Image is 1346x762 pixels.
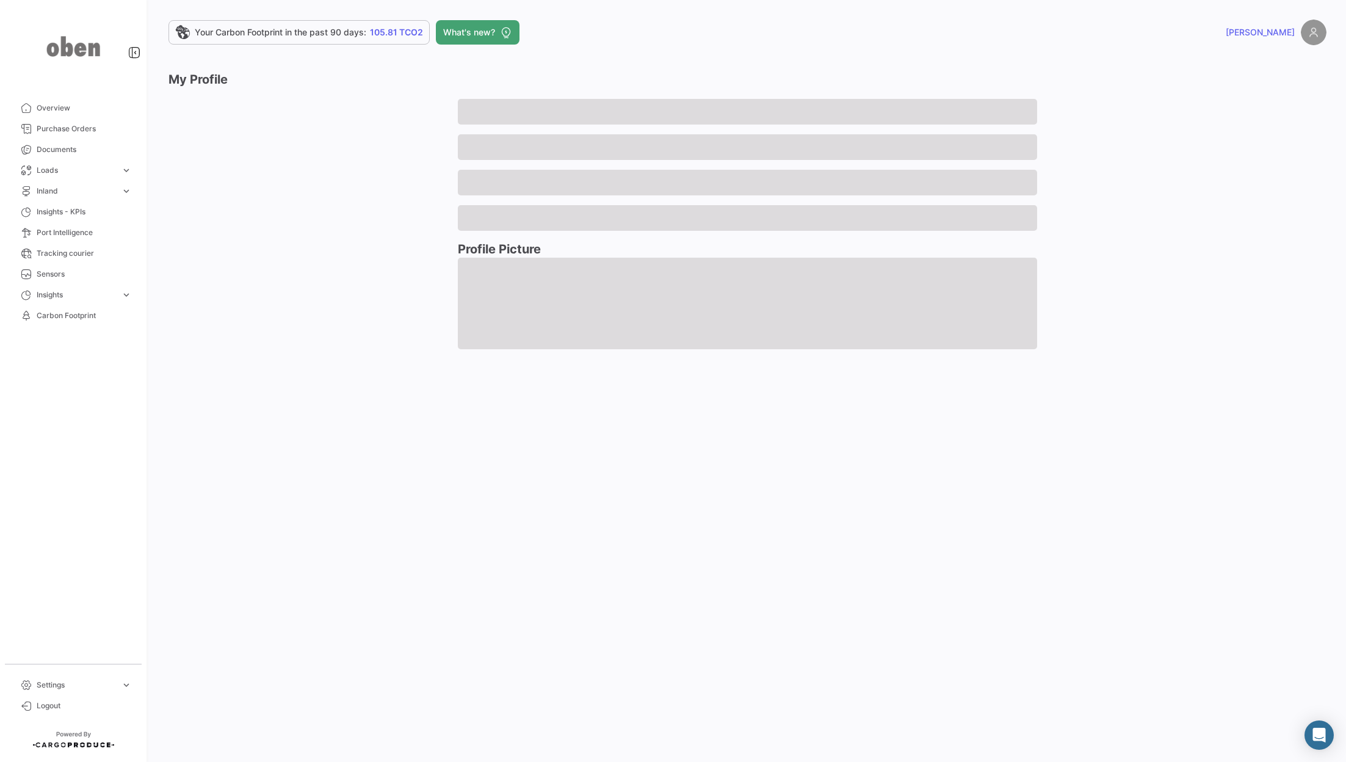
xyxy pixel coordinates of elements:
span: Logout [37,700,132,711]
span: Carbon Footprint [37,310,132,321]
span: Sensors [37,269,132,280]
span: 105.81 TCO2 [370,26,423,38]
span: Insights - KPIs [37,206,132,217]
span: expand_more [121,289,132,300]
span: expand_more [121,186,132,197]
span: expand_more [121,165,132,176]
span: [PERSON_NAME] [1226,26,1295,38]
div: Abrir Intercom Messenger [1304,720,1334,750]
h3: My Profile [168,71,228,89]
span: Overview [37,103,132,114]
span: Tracking courier [37,248,132,259]
a: Insights - KPIs [10,201,137,222]
span: Documents [37,144,132,155]
a: Your Carbon Footprint in the past 90 days:105.81 TCO2 [168,20,430,45]
button: What's new? [436,20,519,45]
a: Purchase Orders [10,118,137,139]
img: placeholder-user.png [1301,20,1326,45]
span: Your Carbon Footprint in the past 90 days: [195,26,366,38]
img: oben-logo.png [43,15,104,78]
span: Port Intelligence [37,227,132,238]
span: Settings [37,680,116,691]
h3: Profile Picture [458,241,1037,258]
span: Purchase Orders [37,123,132,134]
a: Tracking courier [10,243,137,264]
a: Carbon Footprint [10,305,137,326]
span: Loads [37,165,116,176]
span: Insights [37,289,116,300]
span: What's new? [443,26,495,38]
a: Port Intelligence [10,222,137,243]
span: expand_more [121,680,132,691]
span: Inland [37,186,116,197]
a: Sensors [10,264,137,285]
a: Overview [10,98,137,118]
a: Documents [10,139,137,160]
